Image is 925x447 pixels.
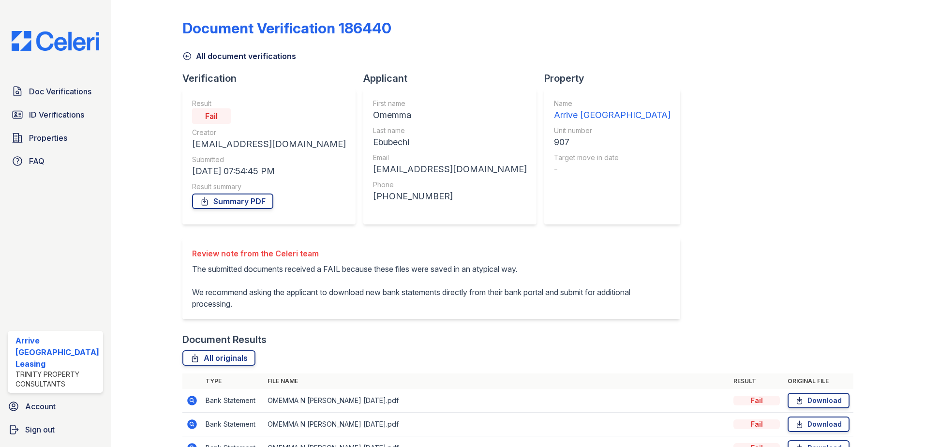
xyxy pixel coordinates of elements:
[15,335,99,370] div: Arrive [GEOGRAPHIC_DATA] Leasing
[373,99,527,108] div: First name
[373,135,527,149] div: Ebubechi
[363,72,544,85] div: Applicant
[784,373,853,389] th: Original file
[373,126,527,135] div: Last name
[182,333,267,346] div: Document Results
[8,128,103,148] a: Properties
[8,82,103,101] a: Doc Verifications
[192,128,346,137] div: Creator
[192,182,346,192] div: Result summary
[15,370,99,389] div: Trinity Property Consultants
[192,194,273,209] a: Summary PDF
[554,163,671,176] div: -
[29,155,45,167] span: FAQ
[554,99,671,108] div: Name
[373,190,527,203] div: [PHONE_NUMBER]
[4,31,107,51] img: CE_Logo_Blue-a8612792a0a2168367f1c8372b55b34899dd931a85d93a1a3d3e32e68fde9ad4.png
[192,99,346,108] div: Result
[554,135,671,149] div: 907
[25,401,56,412] span: Account
[554,108,671,122] div: Arrive [GEOGRAPHIC_DATA]
[29,109,84,120] span: ID Verifications
[192,263,671,310] p: The submitted documents received a FAIL because these files were saved in an atypical way. We rec...
[29,86,91,97] span: Doc Verifications
[182,72,363,85] div: Verification
[554,99,671,122] a: Name Arrive [GEOGRAPHIC_DATA]
[730,373,784,389] th: Result
[373,163,527,176] div: [EMAIL_ADDRESS][DOMAIN_NAME]
[264,413,730,436] td: OMEMMA N [PERSON_NAME] [DATE].pdf
[8,105,103,124] a: ID Verifications
[554,153,671,163] div: Target move in date
[25,424,55,435] span: Sign out
[264,389,730,413] td: OMEMMA N [PERSON_NAME] [DATE].pdf
[202,389,264,413] td: Bank Statement
[733,396,780,405] div: Fail
[733,419,780,429] div: Fail
[182,19,391,37] div: Document Verification 186440
[8,151,103,171] a: FAQ
[788,393,850,408] a: Download
[182,50,296,62] a: All document verifications
[202,413,264,436] td: Bank Statement
[264,373,730,389] th: File name
[788,417,850,432] a: Download
[373,180,527,190] div: Phone
[192,108,231,124] div: Fail
[373,108,527,122] div: Omemma
[202,373,264,389] th: Type
[192,155,346,164] div: Submitted
[29,132,67,144] span: Properties
[4,420,107,439] a: Sign out
[192,164,346,178] div: [DATE] 07:54:45 PM
[373,153,527,163] div: Email
[182,350,255,366] a: All originals
[192,248,671,259] div: Review note from the Celeri team
[884,408,915,437] iframe: chat widget
[192,137,346,151] div: [EMAIL_ADDRESS][DOMAIN_NAME]
[544,72,688,85] div: Property
[4,397,107,416] a: Account
[554,126,671,135] div: Unit number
